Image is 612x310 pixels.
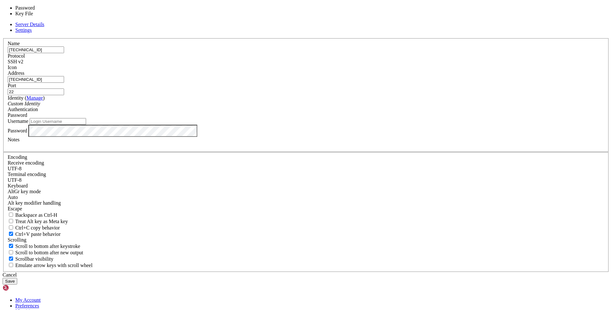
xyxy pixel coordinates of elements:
[8,243,80,249] label: Whether to scroll to the bottom on any keystroke.
[9,250,13,254] input: Scroll to bottom after new output
[8,237,26,243] label: Scrolling
[3,285,39,291] img: Shellngn
[8,154,27,160] label: Encoding
[8,263,92,268] label: When using the alternative screen buffer, and DECCKM (Application Cursor Keys) is active, mouse w...
[8,101,604,107] div: Custom Identity
[15,243,80,249] span: Scroll to bottom after keystroke
[15,225,60,230] span: Ctrl+C copy behavior
[25,95,45,101] span: ( )
[15,250,83,255] span: Scroll to bottom after new output
[8,200,61,206] label: Controls how the Alt key is handled. Escape: Send an ESC prefix. 8-Bit: Add 128 to the typed char...
[8,172,46,177] label: The default terminal encoding. ISO-2022 enables character map translations (like graphics maps). ...
[8,41,20,46] label: Name
[9,232,13,236] input: Ctrl+V paste behavior
[8,70,24,76] label: Address
[8,112,27,118] span: Password
[8,65,17,70] label: Icon
[8,166,604,172] div: UTF-8
[8,183,28,188] label: Keyboard
[8,231,61,237] label: Ctrl+V pastes if true, sends ^V to host if false. Ctrl+Shift+V sends ^V to host if true, pastes i...
[9,225,13,229] input: Ctrl+C copy behavior
[9,219,13,223] input: Treat Alt key as Meta key
[8,137,19,142] label: Notes
[9,263,13,267] input: Emulate arrow keys with scroll wheel
[8,160,44,166] label: Set the expected encoding for data received from the host. If the encodings do not match, visual ...
[8,95,45,101] label: Identity
[8,59,23,64] span: SSH v2
[8,59,604,65] div: SSH v2
[8,128,27,133] label: Password
[8,194,604,200] div: Auto
[8,88,64,95] input: Port Number
[30,118,86,125] input: Login Username
[15,263,92,268] span: Emulate arrow keys with scroll wheel
[8,206,604,212] div: Escape
[8,194,18,200] span: Auto
[8,118,28,124] label: Username
[8,107,38,112] label: Authentication
[15,11,68,17] li: Key File
[8,83,16,88] label: Port
[8,189,41,194] label: Set the expected encoding for data received from the host. If the encodings do not match, visual ...
[15,297,41,303] a: My Account
[15,27,32,33] a: Settings
[8,212,57,218] label: If true, the backspace should send BS ('\x08', aka ^H). Otherwise the backspace key should send '...
[15,231,61,237] span: Ctrl+V paste behavior
[8,225,60,230] label: Ctrl-C copies if true, send ^C to host if false. Ctrl-Shift-C sends ^C to host if true, copies if...
[15,212,57,218] span: Backspace as Ctrl-H
[9,244,13,248] input: Scroll to bottom after keystroke
[8,53,25,59] label: Protocol
[3,278,17,285] button: Save
[9,213,13,217] input: Backspace as Ctrl-H
[8,219,68,224] label: Whether the Alt key acts as a Meta key or as a distinct Alt key.
[8,46,64,53] input: Server Name
[8,177,604,183] div: UTF-8
[8,76,64,83] input: Host Name or IP
[15,219,68,224] span: Treat Alt key as Meta key
[8,250,83,255] label: Scroll to bottom after new output.
[8,166,22,171] span: UTF-8
[8,101,40,106] i: Custom Identity
[3,272,609,278] div: Cancel
[15,5,68,11] li: Password
[9,257,13,261] input: Scrollbar visibility
[8,177,22,183] span: UTF-8
[8,206,22,211] span: Escape
[8,112,604,118] div: Password
[15,22,44,27] a: Server Details
[26,95,43,101] a: Manage
[8,256,54,262] label: The vertical scrollbar mode.
[15,256,54,262] span: Scrollbar visibility
[15,303,39,308] a: Preferences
